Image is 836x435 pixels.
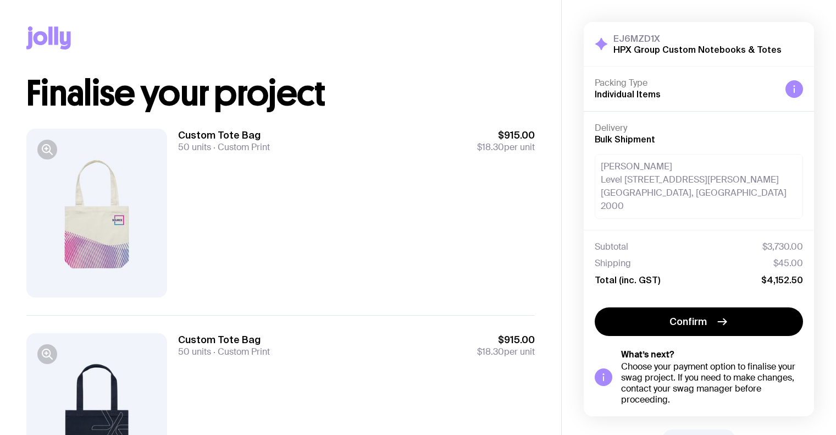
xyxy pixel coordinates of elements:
[613,44,782,55] h2: HPX Group Custom Notebooks & Totes
[621,361,803,405] div: Choose your payment option to finalise your swag project. If you need to make changes, contact yo...
[595,258,631,269] span: Shipping
[595,123,803,134] h4: Delivery
[669,315,707,328] span: Confirm
[621,349,803,360] h5: What’s next?
[178,129,270,142] h3: Custom Tote Bag
[613,33,782,44] h3: EJ6MZD1X
[773,258,803,269] span: $45.00
[595,154,803,219] div: [PERSON_NAME] Level [STREET_ADDRESS][PERSON_NAME] [GEOGRAPHIC_DATA], [GEOGRAPHIC_DATA] 2000
[211,141,270,153] span: Custom Print
[595,134,655,144] span: Bulk Shipment
[595,78,777,89] h4: Packing Type
[477,142,535,153] span: per unit
[26,76,535,111] h1: Finalise your project
[761,274,803,285] span: $4,152.50
[477,333,535,346] span: $915.00
[595,307,803,336] button: Confirm
[211,346,270,357] span: Custom Print
[477,346,535,357] span: per unit
[595,274,660,285] span: Total (inc. GST)
[477,129,535,142] span: $915.00
[595,241,628,252] span: Subtotal
[595,89,661,99] span: Individual Items
[477,141,504,153] span: $18.30
[178,346,211,357] span: 50 units
[762,241,803,252] span: $3,730.00
[178,333,270,346] h3: Custom Tote Bag
[477,346,504,357] span: $18.30
[178,141,211,153] span: 50 units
